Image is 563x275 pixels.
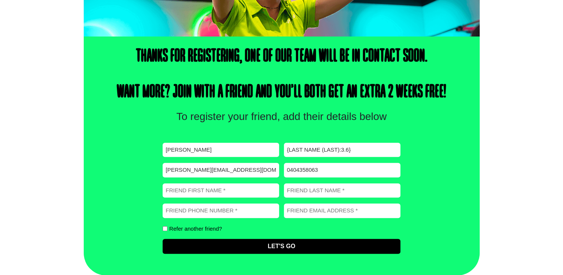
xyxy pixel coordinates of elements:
input: Friend phone number * [163,203,279,218]
input: Last name * [284,143,400,157]
input: Friend email address * [284,203,400,218]
input: Email * [163,163,279,177]
p: To register your friend, add their details below [171,109,393,124]
h4: Thanks for registering, one of our team will be in contact soon. Want more? Join with a friend an... [111,48,452,101]
input: Friend last name * [284,183,400,198]
input: Phone * [284,163,400,177]
input: Friend first name * [163,183,279,198]
input: First name * [163,143,279,157]
input: Let's Go [163,239,400,254]
label: Refer another friend? [169,226,222,231]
